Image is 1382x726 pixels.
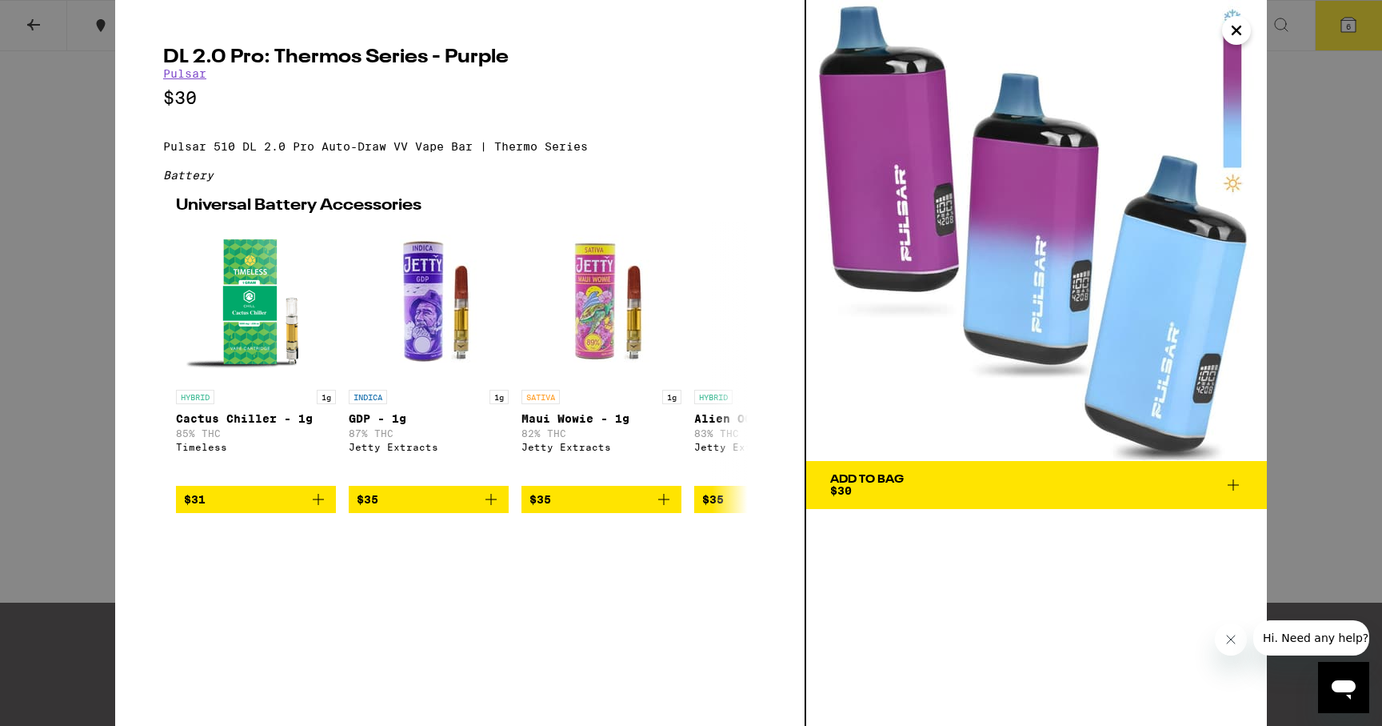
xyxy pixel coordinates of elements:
[694,428,854,439] p: 83% THC
[521,486,681,513] button: Add to bag
[694,442,854,452] div: Jetty Extracts
[521,412,681,425] p: Maui Wowie - 1g
[176,442,336,452] div: Timeless
[830,474,904,485] div: Add To Bag
[176,222,336,486] a: Open page for Cactus Chiller - 1g from Timeless
[349,222,509,486] a: Open page for GDP - 1g from Jetty Extracts
[163,67,206,80] a: Pulsar
[702,493,724,506] span: $35
[176,390,214,404] p: HYBRID
[349,390,387,404] p: INDICA
[163,140,757,153] p: Pulsar 510 DL 2.0 Pro Auto-Draw VV Vape Bar | Thermo Series
[694,390,733,404] p: HYBRID
[521,222,681,382] img: Jetty Extracts - Maui Wowie - 1g
[163,88,757,108] p: $30
[1222,16,1251,45] button: Close
[357,493,378,506] span: $35
[521,390,560,404] p: SATIVA
[694,486,854,513] button: Add to bag
[830,484,852,497] span: $30
[349,222,509,382] img: Jetty Extracts - GDP - 1g
[694,412,854,425] p: Alien OG - 1g
[163,169,757,182] div: Battery
[317,390,336,404] p: 1g
[521,428,681,439] p: 82% THC
[521,442,681,452] div: Jetty Extracts
[176,486,336,513] button: Add to bag
[349,442,509,452] div: Jetty Extracts
[176,412,336,425] p: Cactus Chiller - 1g
[1318,662,1369,713] iframe: Button to launch messaging window
[176,198,744,214] h2: Universal Battery Accessories
[1215,624,1247,656] iframe: Close message
[521,222,681,486] a: Open page for Maui Wowie - 1g from Jetty Extracts
[349,412,509,425] p: GDP - 1g
[806,461,1267,509] button: Add To Bag$30
[489,390,509,404] p: 1g
[529,493,551,506] span: $35
[163,48,757,67] h2: DL 2.0 Pro: Thermos Series - Purple
[662,390,681,404] p: 1g
[176,222,336,382] img: Timeless - Cactus Chiller - 1g
[184,493,206,506] span: $31
[349,486,509,513] button: Add to bag
[694,222,854,382] img: Jetty Extracts - Alien OG - 1g
[694,222,854,486] a: Open page for Alien OG - 1g from Jetty Extracts
[1253,620,1369,656] iframe: Message from company
[349,428,509,439] p: 87% THC
[176,428,336,439] p: 85% THC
